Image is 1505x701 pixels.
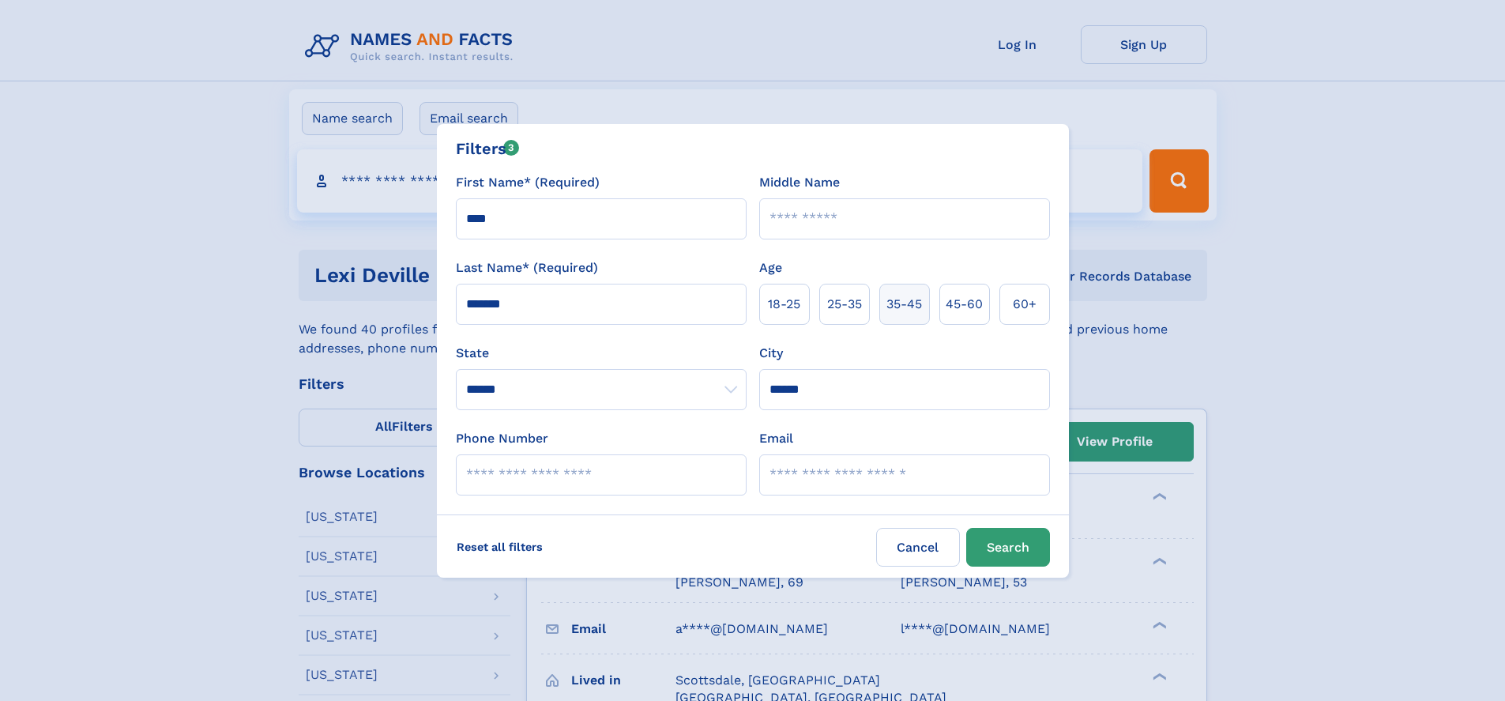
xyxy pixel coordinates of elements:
label: City [759,344,783,363]
span: 25‑35 [827,295,862,314]
span: 35‑45 [886,295,922,314]
label: Last Name* (Required) [456,258,598,277]
label: Phone Number [456,429,548,448]
label: Middle Name [759,173,840,192]
label: Cancel [876,528,960,567]
span: 60+ [1013,295,1037,314]
span: 18‑25 [768,295,800,314]
label: Email [759,429,793,448]
label: Reset all filters [446,528,553,566]
label: First Name* (Required) [456,173,600,192]
button: Search [966,528,1050,567]
label: State [456,344,747,363]
div: Filters [456,137,520,160]
label: Age [759,258,782,277]
span: 45‑60 [946,295,983,314]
